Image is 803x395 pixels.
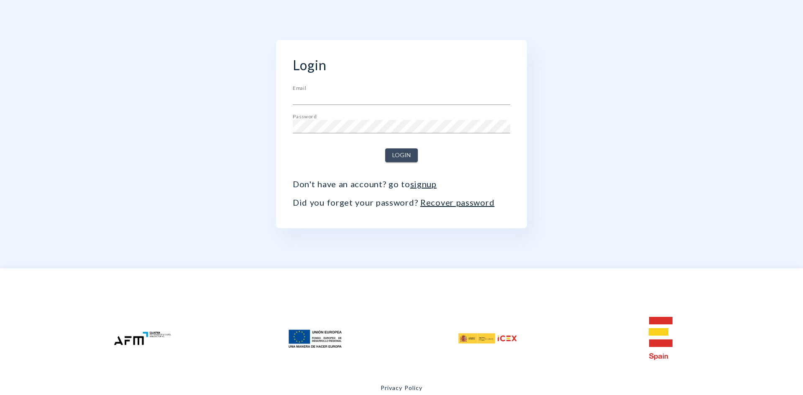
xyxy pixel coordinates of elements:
a: signup [410,179,437,189]
a: Privacy Policy [381,384,422,391]
label: Email [293,86,306,91]
h2: Login [293,57,510,73]
span: Login [392,150,411,161]
img: icex [458,333,517,344]
img: e-spain [649,317,673,360]
p: Don't have an account? go to [293,179,510,189]
button: Login [385,148,418,162]
a: Recover password [420,197,494,207]
img: afm [113,331,172,346]
label: Password [293,114,317,119]
p: Did you forget your password? [293,197,510,207]
img: feder [286,325,345,352]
